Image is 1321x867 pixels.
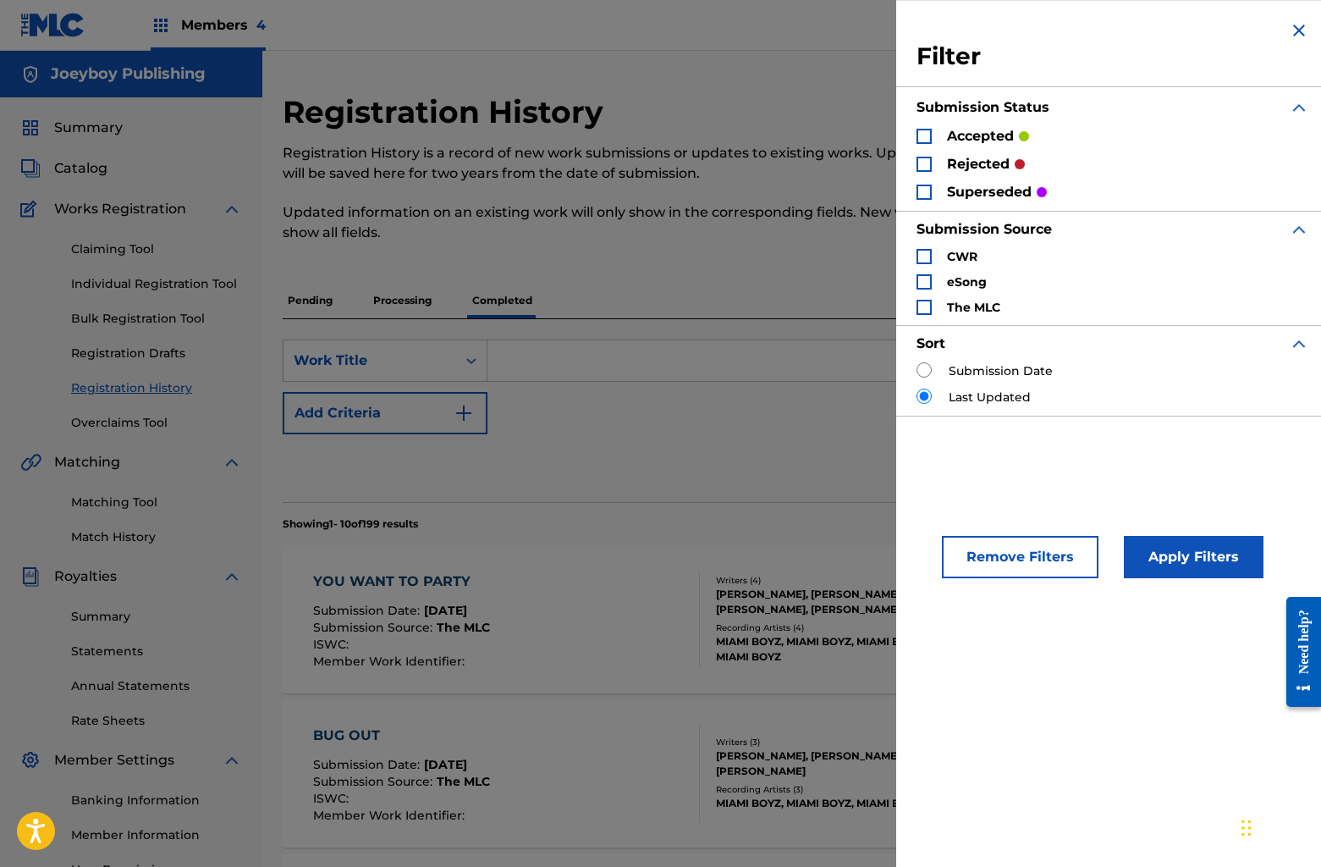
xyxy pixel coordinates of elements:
p: Completed [467,283,537,318]
span: Submission Source : [313,774,437,789]
a: Rate Sheets [71,712,242,730]
span: The MLC [437,620,490,635]
img: expand [222,566,242,587]
div: Drag [1241,803,1252,853]
img: MLC Logo [20,13,85,37]
a: SummarySummary [20,118,123,138]
span: [DATE] [424,603,467,618]
p: Updated information on an existing work will only show in the corresponding fields. New work subm... [283,202,1066,243]
img: expand [1289,219,1309,240]
p: Registration History is a record of new work submissions or updates to existing works. Updates or... [283,143,1066,184]
a: Claiming Tool [71,240,242,258]
span: Matching [54,452,120,472]
a: BUG OUTSubmission Date:[DATE]Submission Source:The MLCISWC:Member Work Identifier:Writers (3)[PER... [283,699,1301,848]
strong: CWR [947,249,977,264]
img: Top Rightsholders [151,15,171,36]
p: superseded [947,182,1032,202]
img: Works Registration [20,199,42,219]
div: Writers ( 3 ) [716,736,942,748]
h3: Filter [916,41,1309,72]
div: Work Title [294,351,446,371]
p: Pending [283,283,338,318]
a: Member Information [71,826,242,844]
a: Registration Drafts [71,345,242,362]
span: Member Settings [54,750,174,770]
span: Submission Date : [313,603,424,618]
strong: eSong [947,274,987,290]
h2: Registration History [283,93,612,131]
a: Statements [71,643,242,660]
p: rejected [947,154,1010,174]
img: expand [222,750,242,770]
a: Bulk Registration Tool [71,310,242,328]
span: Submission Source : [313,620,437,635]
p: accepted [947,126,1014,146]
span: Royalties [54,566,117,587]
a: Matching Tool [71,494,242,511]
form: Search Form [283,340,1301,502]
img: Member Settings [20,750,41,770]
a: Annual Statements [71,677,242,695]
img: close [1289,20,1309,41]
span: 4 [256,17,266,33]
button: Apply Filters [1124,536,1263,578]
label: Last Updated [949,389,1031,406]
label: Submission Date [949,362,1053,380]
a: Registration History [71,379,242,397]
div: Recording Artists ( 4 ) [716,621,942,634]
img: 9d2ae6d4665cec9f34b9.svg [454,403,474,423]
strong: Submission Status [916,99,1049,115]
span: Submission Date : [313,757,424,772]
div: BUG OUT [313,726,490,746]
a: Overclaims Tool [71,414,242,432]
img: expand [222,452,242,472]
span: ISWC : [313,637,353,652]
img: Summary [20,118,41,138]
span: Works Registration [54,199,186,219]
strong: Submission Source [916,221,1052,237]
strong: Sort [916,335,945,351]
strong: The MLC [947,300,1000,315]
button: Remove Filters [942,536,1098,578]
span: Summary [54,118,123,138]
div: [PERSON_NAME], [PERSON_NAME], [PERSON_NAME] [716,748,942,779]
iframe: Resource Center [1274,584,1321,721]
div: MIAMI BOYZ, MIAMI BOYZ, MIAMI BOYZ [716,796,942,811]
p: Showing 1 - 10 of 199 results [283,516,418,532]
div: [PERSON_NAME], [PERSON_NAME], [PERSON_NAME], [PERSON_NAME] [716,587,942,617]
span: Members [181,15,266,35]
a: YOU WANT TO PARTYSubmission Date:[DATE]Submission Source:The MLCISWC:Member Work Identifier:Write... [283,545,1301,693]
img: expand [1289,97,1309,118]
img: Catalog [20,158,41,179]
img: Royalties [20,566,41,587]
iframe: Chat Widget [1236,786,1321,867]
img: Matching [20,452,41,472]
img: expand [1289,334,1309,354]
p: Processing [368,283,437,318]
a: Banking Information [71,792,242,809]
span: Member Work Identifier : [313,808,469,823]
img: Accounts [20,64,41,85]
span: Catalog [54,158,107,179]
a: Individual Registration Tool [71,275,242,293]
img: expand [222,199,242,219]
span: The MLC [437,774,490,789]
div: YOU WANT TO PARTY [313,572,490,592]
a: Summary [71,608,242,626]
a: Match History [71,528,242,546]
h5: Joeyboy Publishing [51,64,206,84]
div: Writers ( 4 ) [716,574,942,587]
a: CatalogCatalog [20,158,107,179]
div: Recording Artists ( 3 ) [716,783,942,796]
span: ISWC : [313,791,353,806]
div: MIAMI BOYZ, MIAMI BOYZ, MIAMI BOYZ, MIAMI BOYZ [716,634,942,665]
span: Member Work Identifier : [313,654,469,669]
button: Add Criteria [283,392,487,434]
span: [DATE] [424,757,467,772]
